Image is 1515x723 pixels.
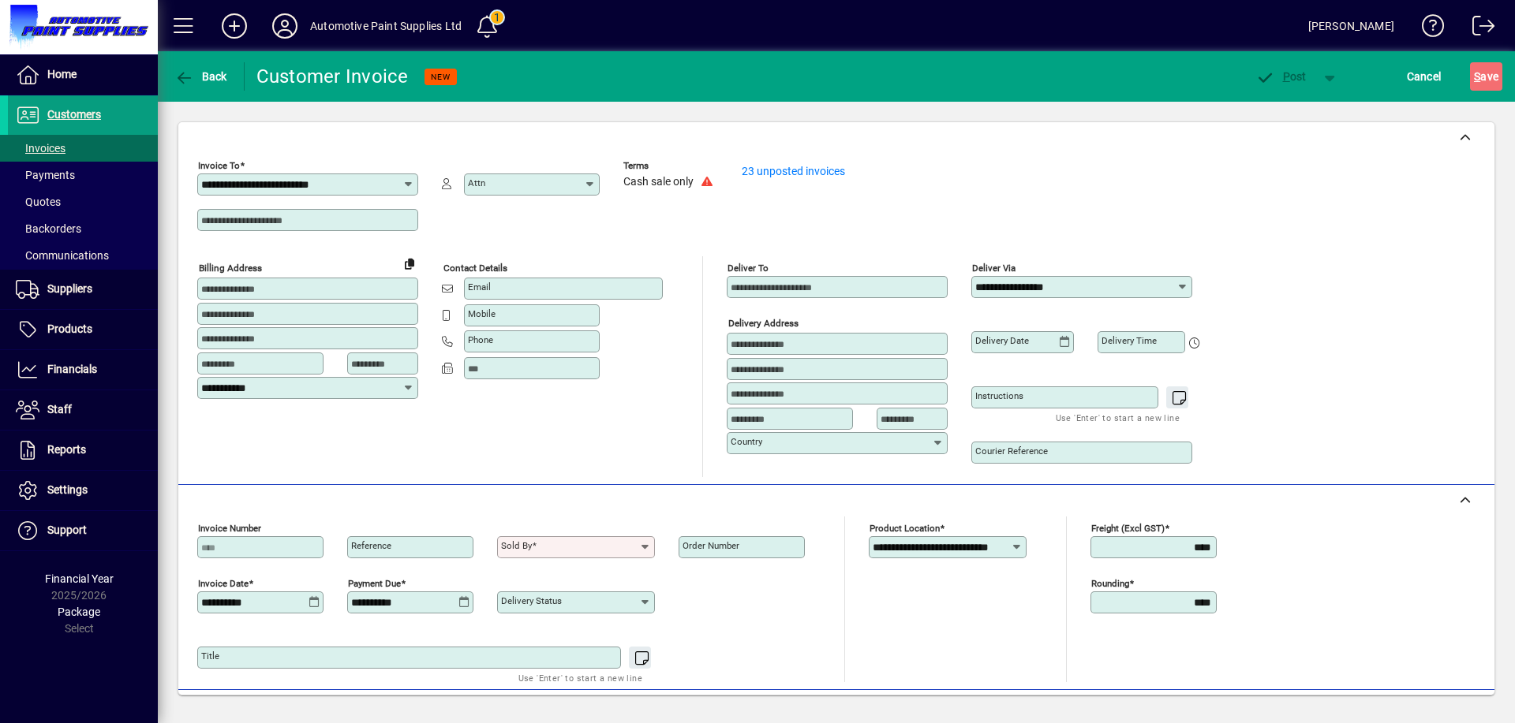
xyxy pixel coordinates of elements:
[198,160,240,171] mat-label: Invoice To
[310,13,462,39] div: Automotive Paint Supplies Ltd
[1474,70,1480,83] span: S
[47,282,92,295] span: Suppliers
[1461,3,1495,54] a: Logout
[1410,3,1445,54] a: Knowledge Base
[8,270,158,309] a: Suppliers
[8,215,158,242] a: Backorders
[45,572,114,585] span: Financial Year
[975,335,1029,346] mat-label: Delivery date
[158,62,245,91] app-page-header-button: Back
[170,62,231,91] button: Back
[975,445,1048,457] mat-label: Courier Reference
[1470,62,1502,91] button: Save
[501,540,532,551] mat-label: Sold by
[518,669,642,687] mat-hint: Use 'Enter' to start a new line
[209,12,260,40] button: Add
[8,55,158,95] a: Home
[174,70,227,83] span: Back
[16,196,61,208] span: Quotes
[47,108,101,121] span: Customers
[397,251,422,276] button: Copy to Delivery address
[1407,64,1442,89] span: Cancel
[975,390,1023,401] mat-label: Instructions
[47,68,77,80] span: Home
[683,540,739,551] mat-label: Order number
[198,523,261,534] mat-label: Invoice number
[1308,13,1394,39] div: [PERSON_NAME]
[8,310,158,349] a: Products
[468,334,493,345] mat-label: Phone
[728,263,769,274] mat-label: Deliver To
[501,595,562,606] mat-label: Delivery status
[8,430,158,470] a: Reports
[1091,578,1129,589] mat-label: Rounding
[58,606,100,618] span: Package
[1474,64,1498,89] span: ave
[468,177,485,188] mat-label: Attn
[47,403,72,416] span: Staff
[870,523,940,534] mat-label: Product location
[1091,523,1165,534] mat-label: Freight (excl GST)
[8,390,158,430] a: Staff
[623,176,694,188] span: Cash sale only
[8,350,158,389] a: Financials
[742,165,845,177] a: 23 unposted invoices
[351,540,391,551] mat-label: Reference
[47,322,92,335] span: Products
[201,650,219,662] mat-label: Title
[47,524,87,536] span: Support
[16,169,75,181] span: Payments
[198,578,249,589] mat-label: Invoice date
[731,436,762,447] mat-label: Country
[431,72,451,82] span: NEW
[8,188,158,215] a: Quotes
[260,12,310,40] button: Profile
[1056,408,1180,427] mat-hint: Use 'Enter' to start a new line
[8,511,158,550] a: Support
[47,363,97,375] span: Financials
[47,443,86,456] span: Reports
[8,242,158,269] a: Communications
[16,222,81,235] span: Backorders
[972,263,1016,274] mat-label: Deliver via
[1255,70,1307,83] span: ost
[1248,62,1315,91] button: Post
[468,281,491,293] mat-label: Email
[1102,335,1157,346] mat-label: Delivery time
[1283,70,1290,83] span: P
[1403,62,1446,91] button: Cancel
[8,135,158,162] a: Invoices
[348,578,401,589] mat-label: Payment due
[47,483,88,496] span: Settings
[256,64,409,89] div: Customer Invoice
[16,249,109,262] span: Communications
[623,161,718,171] span: Terms
[8,162,158,188] a: Payments
[468,308,496,319] mat-label: Mobile
[8,471,158,510] a: Settings
[16,142,65,155] span: Invoices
